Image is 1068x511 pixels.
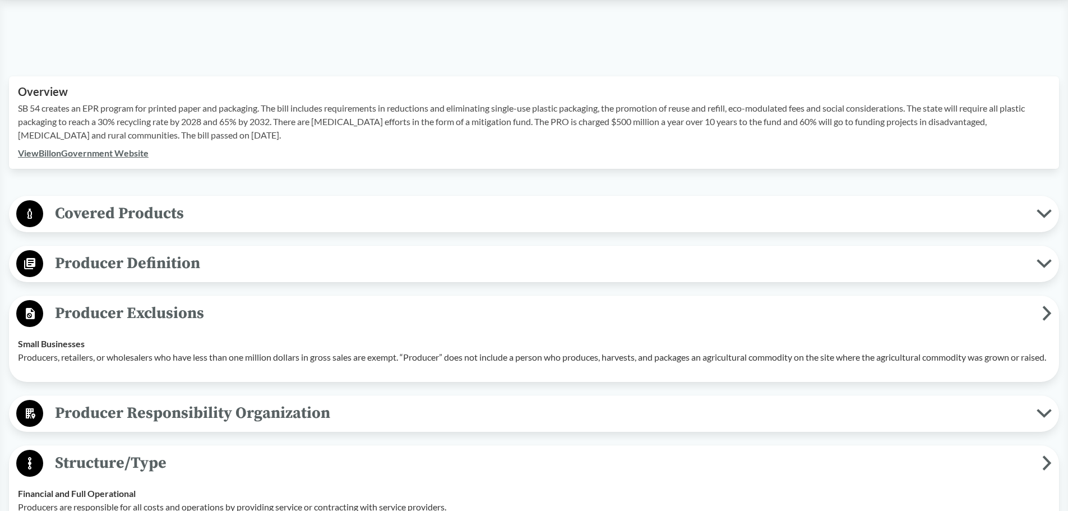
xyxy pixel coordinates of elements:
[43,450,1042,476] span: Structure/Type
[18,85,1050,98] h2: Overview
[13,449,1055,478] button: Structure/Type
[13,200,1055,228] button: Covered Products
[43,400,1037,426] span: Producer Responsibility Organization
[13,300,1055,328] button: Producer Exclusions
[43,251,1037,276] span: Producer Definition
[18,102,1050,142] p: SB 54 creates an EPR program for printed paper and packaging. The bill includes requirements in r...
[43,301,1042,326] span: Producer Exclusions
[18,488,136,499] strong: Financial and Full Operational
[13,399,1055,428] button: Producer Responsibility Organization
[43,201,1037,226] span: Covered Products
[18,148,149,158] a: ViewBillonGovernment Website
[13,250,1055,278] button: Producer Definition
[18,351,1050,364] p: Producers, retailers, or wholesalers who have less than one million dollars in gross sales are ex...
[18,338,85,349] strong: Small Businesses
